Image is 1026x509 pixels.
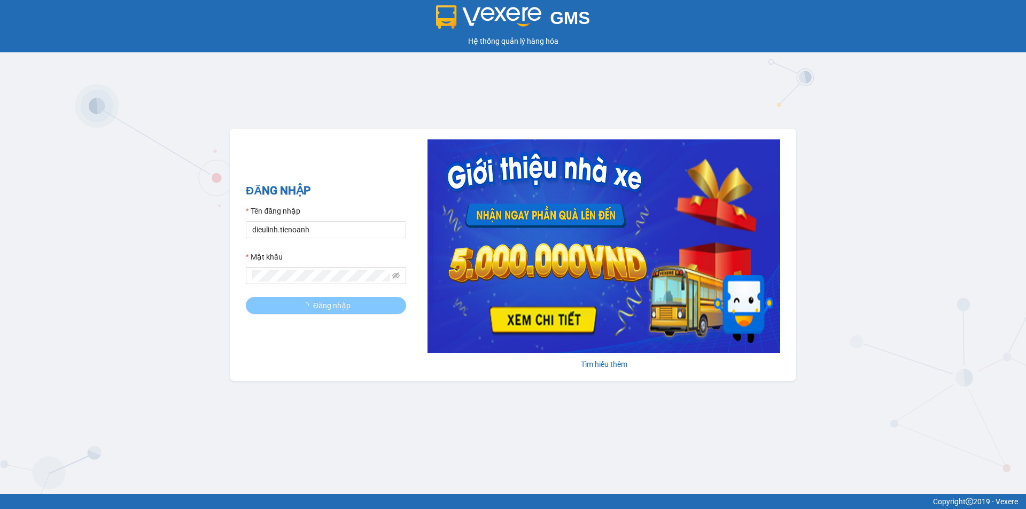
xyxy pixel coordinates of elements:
[428,139,780,353] img: banner-0
[246,205,300,217] label: Tên đăng nhập
[246,251,283,263] label: Mật khẩu
[246,182,406,200] h2: ĐĂNG NHẬP
[246,297,406,314] button: Đăng nhập
[428,358,780,370] div: Tìm hiểu thêm
[313,300,351,311] span: Đăng nhập
[966,498,973,505] span: copyright
[550,8,590,28] span: GMS
[301,302,313,309] span: loading
[436,16,590,25] a: GMS
[8,496,1018,507] div: Copyright 2019 - Vexere
[252,270,390,281] input: Mật khẩu
[3,35,1023,47] div: Hệ thống quản lý hàng hóa
[246,221,406,238] input: Tên đăng nhập
[392,272,400,279] span: eye-invisible
[436,5,542,29] img: logo 2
